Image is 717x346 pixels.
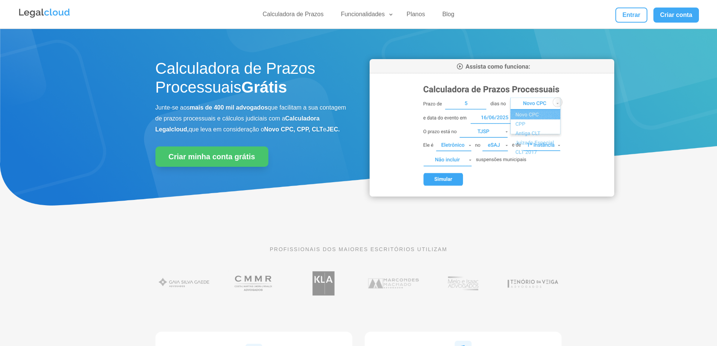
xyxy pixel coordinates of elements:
[365,267,422,299] img: Marcondes Machado Advogados utilizam a Legalcloud
[653,8,699,23] a: Criar conta
[504,267,562,299] img: Tenório da Veiga Advogados
[155,146,268,167] a: Criar minha conta grátis
[241,78,287,96] strong: Grátis
[190,104,268,111] b: mais de 400 mil advogados
[438,11,459,21] a: Blog
[615,8,647,23] a: Entrar
[155,59,347,101] h1: Calculadora de Prazos Processuais
[370,191,614,198] a: Calculadora de Prazos Processuais da Legalcloud
[18,14,71,20] a: Logo da Legalcloud
[434,267,492,299] img: Profissionais do escritório Melo e Isaac Advogados utilizam a Legalcloud
[264,126,323,133] b: Novo CPC, CPP, CLT
[225,267,283,299] img: Costa Martins Meira Rinaldi Advogados
[295,267,352,299] img: Koury Lopes Advogados
[370,59,614,197] img: Calculadora de Prazos Processuais da Legalcloud
[402,11,429,21] a: Planos
[155,245,562,253] p: PROFISSIONAIS DOS MAIORES ESCRITÓRIOS UTILIZAM
[155,102,347,135] p: Junte-se aos que facilitam a sua contagem de prazos processuais e cálculos judiciais com a que le...
[155,115,320,133] b: Calculadora Legalcloud,
[336,11,394,21] a: Funcionalidades
[326,126,340,133] b: JEC.
[155,267,213,299] img: Gaia Silva Gaede Advogados Associados
[258,11,328,21] a: Calculadora de Prazos
[18,8,71,19] img: Legalcloud Logo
